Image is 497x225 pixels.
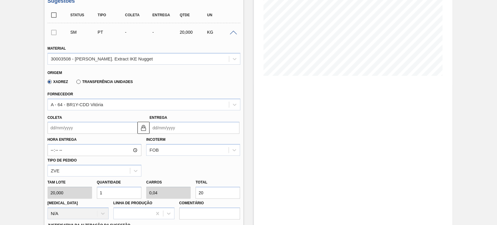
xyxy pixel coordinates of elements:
label: Incoterm [146,137,165,142]
input: dd/mm/yyyy [150,122,239,134]
button: locked [137,122,150,134]
div: Status [69,13,99,17]
label: Fornecedor [48,92,73,96]
label: Tipo de pedido [48,158,77,162]
div: UN [205,13,236,17]
label: Quantidade [97,180,121,184]
label: Coleta [48,116,62,120]
label: Tam lote [48,178,92,187]
label: Origem [48,71,62,75]
div: FOB [150,148,159,153]
label: Material [48,46,66,51]
div: Sugestão Manual [69,30,99,35]
div: - [124,30,154,35]
input: dd/mm/yyyy [48,122,137,134]
div: 30003508 - [PERSON_NAME]. Extract IKE Nugget [51,56,153,61]
label: Hora Entrega [48,135,141,144]
label: Xadrez [48,80,68,84]
label: Carros [146,180,162,184]
label: Comentário [179,199,240,208]
div: Entrega [151,13,181,17]
div: Tipo [96,13,126,17]
label: Transferência Unidades [76,80,133,84]
div: - [151,30,181,35]
div: Pedido de Transferência [96,30,126,35]
div: ZVE [51,168,60,173]
div: KG [205,30,236,35]
img: locked [140,124,147,131]
div: A - 64 - BR1Y-CDD Vitória [51,102,103,107]
div: Coleta [124,13,154,17]
label: Linha de Produção [113,201,153,205]
label: Entrega [150,116,167,120]
label: [MEDICAL_DATA] [48,201,78,205]
label: Total [196,180,207,184]
div: 20,000 [178,30,208,35]
div: Qtde [178,13,208,17]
